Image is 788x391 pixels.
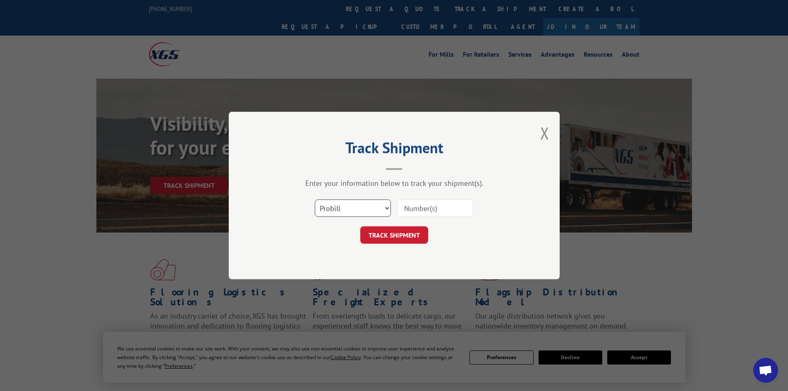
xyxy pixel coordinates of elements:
input: Number(s) [397,199,473,217]
div: Enter your information below to track your shipment(s). [270,178,518,188]
button: TRACK SHIPMENT [360,226,428,244]
button: Close modal [540,122,549,144]
h2: Track Shipment [270,142,518,158]
div: Open chat [753,358,778,383]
